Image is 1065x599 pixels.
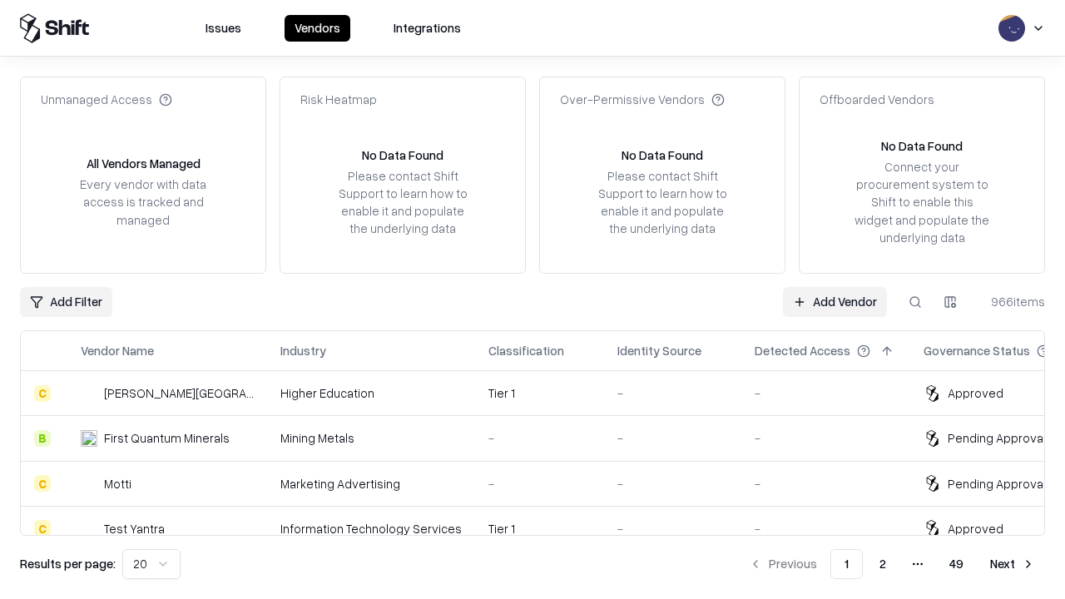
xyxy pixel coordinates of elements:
[948,475,1046,493] div: Pending Approval
[936,549,977,579] button: 49
[300,91,377,108] div: Risk Heatmap
[560,91,725,108] div: Over-Permissive Vendors
[980,549,1045,579] button: Next
[488,475,591,493] div: -
[488,384,591,402] div: Tier 1
[104,475,131,493] div: Motti
[739,549,1045,579] nav: pagination
[948,520,1003,537] div: Approved
[280,384,462,402] div: Higher Education
[81,430,97,447] img: First Quantum Minerals
[87,155,201,172] div: All Vendors Managed
[488,342,564,359] div: Classification
[196,15,251,42] button: Issues
[74,176,212,228] div: Every vendor with data access is tracked and managed
[820,91,934,108] div: Offboarded Vendors
[280,342,326,359] div: Industry
[755,429,897,447] div: -
[334,167,472,238] div: Please contact Shift Support to learn how to enable it and populate the underlying data
[34,475,51,492] div: C
[783,287,887,317] a: Add Vendor
[285,15,350,42] button: Vendors
[978,293,1045,310] div: 966 items
[34,385,51,402] div: C
[280,520,462,537] div: Information Technology Services
[830,549,863,579] button: 1
[755,520,897,537] div: -
[948,429,1046,447] div: Pending Approval
[948,384,1003,402] div: Approved
[755,384,897,402] div: -
[104,429,230,447] div: First Quantum Minerals
[617,429,728,447] div: -
[81,520,97,537] img: Test Yantra
[34,430,51,447] div: B
[881,137,963,155] div: No Data Found
[755,342,850,359] div: Detected Access
[488,520,591,537] div: Tier 1
[866,549,899,579] button: 2
[488,429,591,447] div: -
[617,475,728,493] div: -
[622,146,703,164] div: No Data Found
[20,555,116,572] p: Results per page:
[280,429,462,447] div: Mining Metals
[81,342,154,359] div: Vendor Name
[81,385,97,402] img: Reichman University
[617,342,701,359] div: Identity Source
[617,384,728,402] div: -
[362,146,443,164] div: No Data Found
[617,520,728,537] div: -
[924,342,1030,359] div: Governance Status
[41,91,172,108] div: Unmanaged Access
[593,167,731,238] div: Please contact Shift Support to learn how to enable it and populate the underlying data
[34,520,51,537] div: C
[384,15,471,42] button: Integrations
[104,384,254,402] div: [PERSON_NAME][GEOGRAPHIC_DATA]
[853,158,991,246] div: Connect your procurement system to Shift to enable this widget and populate the underlying data
[20,287,112,317] button: Add Filter
[81,475,97,492] img: Motti
[104,520,165,537] div: Test Yantra
[755,475,897,493] div: -
[280,475,462,493] div: Marketing Advertising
